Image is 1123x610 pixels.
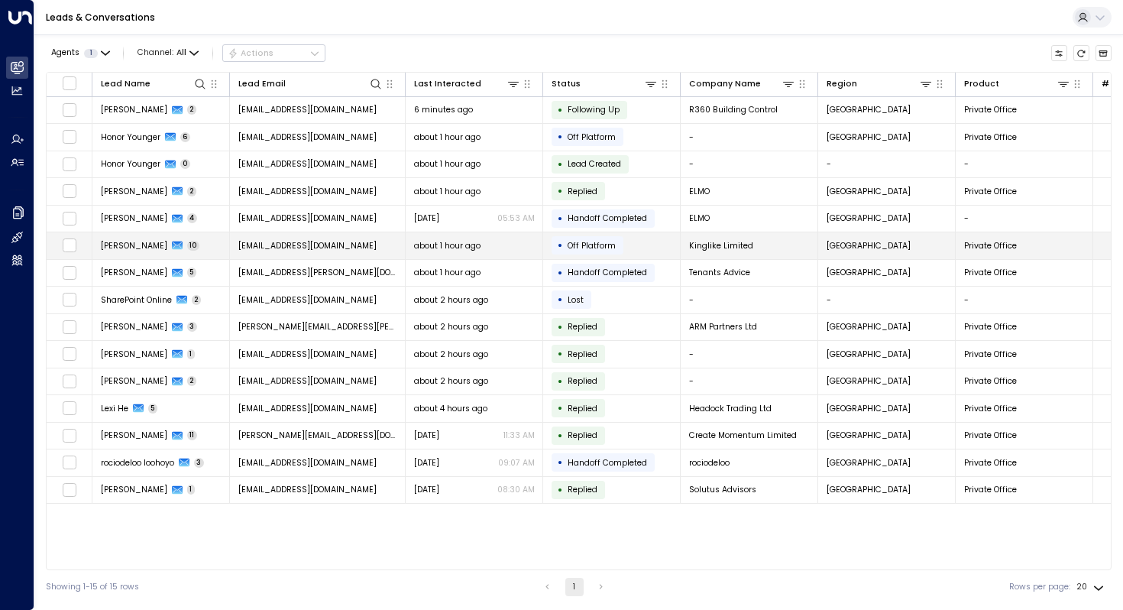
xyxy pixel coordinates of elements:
span: Toggle select row [62,347,76,362]
div: • [558,181,563,201]
td: - [681,368,818,395]
span: Toggle select row [62,130,76,144]
span: Toggle select row [62,482,76,497]
span: about 2 hours ago [414,294,488,306]
p: 05:53 AM [497,213,535,224]
span: 1 [187,485,196,495]
span: amelia.coll@create-momentum.co.uk [238,430,397,441]
span: Yesterday [414,484,439,495]
span: about 2 hours ago [414,375,488,387]
span: Amelia Coll [101,430,167,441]
div: • [558,127,563,147]
span: gwilson@solutus.co.uk [238,484,377,495]
span: thana@kinglikeconcierge.com [238,240,377,251]
td: - [956,206,1093,232]
span: Private Office [964,349,1017,360]
span: xxhelexi@gmail.com [238,403,377,414]
span: Handoff Completed [568,457,647,469]
span: 11 [187,430,198,440]
span: Private Office [964,403,1017,414]
span: caitie.kennedy@tenantsadvice.co.uk [238,267,397,278]
div: • [558,344,563,364]
span: 0 [180,159,191,169]
div: • [558,398,563,418]
span: about 1 hour ago [414,240,481,251]
span: London [827,430,911,441]
span: Honor Younger [101,158,160,170]
span: London [827,104,911,115]
p: 08:30 AM [497,484,535,495]
span: about 4 hours ago [414,403,487,414]
span: R360 Building Control [689,104,778,115]
div: Product [964,77,999,91]
div: Lead Email [238,77,286,91]
span: 2 [187,376,197,386]
span: Caitie Kennedy [101,267,167,278]
span: Toggle select row [62,428,76,443]
td: - [818,151,956,178]
span: London [827,240,911,251]
span: rociodeloo [689,457,730,469]
td: - [681,287,818,313]
span: Private Office [964,186,1017,197]
span: Gareck Wilson [101,484,167,495]
span: London [827,375,911,387]
span: about 1 hour ago [414,267,481,278]
span: 3 [194,458,205,468]
span: honor.younger@tavexbullion.co.uk [238,158,377,170]
span: Private Office [964,321,1017,333]
button: Channel:All [133,45,203,61]
div: • [558,100,563,120]
span: Toggle select row [62,184,76,199]
div: 20 [1076,578,1107,596]
span: All [176,48,186,57]
span: Toggle select row [62,102,76,117]
div: Region [827,77,857,91]
span: Emma Chandler [101,186,167,197]
span: 6 minutes ago [414,104,473,115]
span: 2 [187,105,197,115]
span: ARM Partners Ltd [689,321,757,333]
td: - [681,341,818,368]
span: rociodeloo loohoyo [101,457,174,469]
span: Adam Horne [101,349,167,360]
span: Private Office [964,375,1017,387]
span: Agents [51,49,79,57]
span: London [827,403,911,414]
div: • [558,290,563,310]
span: London [827,457,911,469]
span: Private Office [964,267,1017,278]
span: 4 [187,213,198,223]
span: SharePoint Online [101,294,172,306]
span: Athanasios Mougios [101,240,167,251]
span: Lexi He [101,403,128,414]
span: Solutus Advisors [689,484,756,495]
span: London [827,267,911,278]
span: about 1 hour ago [414,131,481,143]
span: Private Office [964,430,1017,441]
span: about 1 hour ago [414,158,481,170]
span: London [827,213,911,224]
span: Toggle select row [62,293,76,307]
span: 5 [148,404,158,414]
span: Create Momentum Limited [689,430,797,441]
div: Product [964,76,1071,91]
div: • [558,480,563,500]
span: rociodelhfer@gmail.com [238,457,377,469]
div: • [558,263,563,283]
span: 6 [180,132,191,142]
span: Off Platform [568,240,616,251]
span: Handoff Completed [568,267,647,278]
div: Lead Email [238,76,384,91]
button: page 1 [565,578,584,596]
nav: pagination navigation [538,578,611,596]
span: Refresh [1073,45,1090,62]
span: Yesterday [414,457,439,469]
span: 10 [187,241,200,251]
span: Replied [568,321,597,333]
span: Toggle select row [62,401,76,416]
button: Archived Leads [1095,45,1112,62]
span: alexander.mignone@gmail.com [238,321,397,333]
span: Headock Trading Ltd [689,403,772,414]
span: Replied [568,349,597,360]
